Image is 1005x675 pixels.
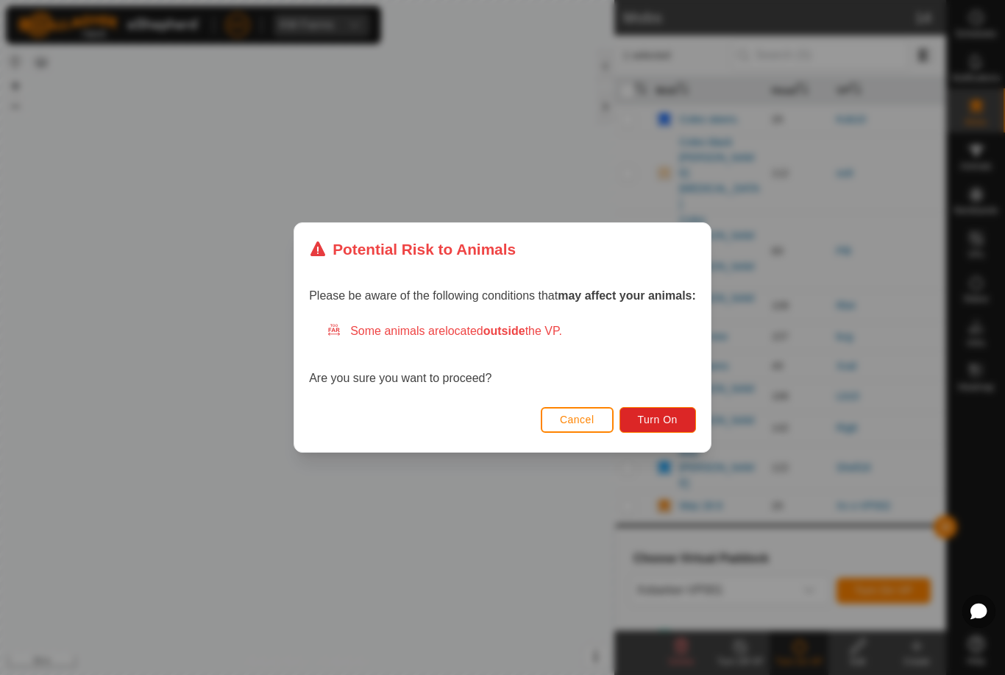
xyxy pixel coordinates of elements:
span: Cancel [560,414,594,425]
div: Potential Risk to Animals [309,238,516,261]
span: Please be aware of the following conditions that [309,289,696,302]
strong: outside [483,325,525,337]
span: located the VP. [445,325,562,337]
div: Are you sure you want to proceed? [309,322,696,387]
button: Turn On [619,407,696,433]
strong: may affect your animals: [558,289,696,302]
button: Cancel [541,407,614,433]
span: Turn On [638,414,678,425]
div: Some animals are [327,322,696,340]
